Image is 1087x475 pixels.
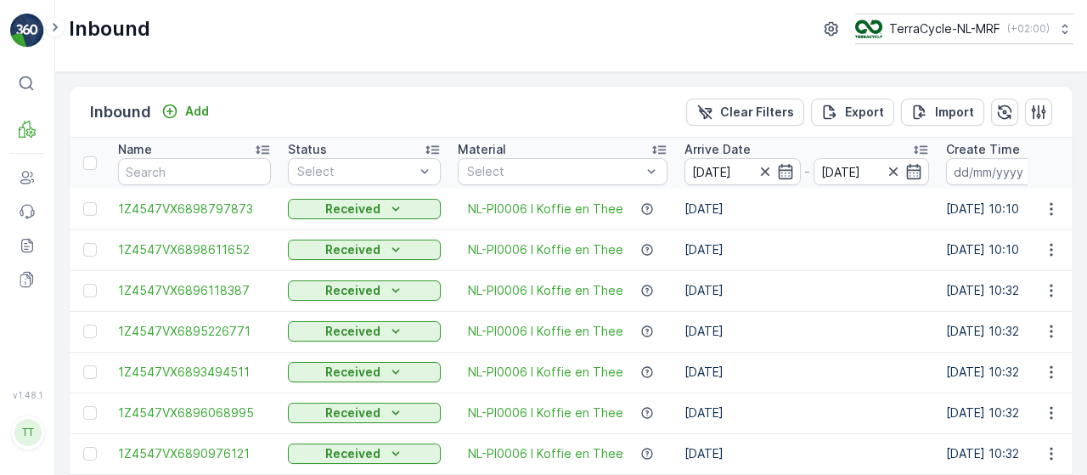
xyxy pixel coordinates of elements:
button: Received [288,240,441,260]
p: Received [325,241,380,258]
input: dd/mm/yyyy [946,158,1062,185]
p: Material [458,141,506,158]
button: Received [288,362,441,382]
p: Inbound [69,15,150,42]
button: Export [811,99,894,126]
span: v 1.48.1 [10,390,44,400]
p: Export [845,104,884,121]
input: Search [118,158,271,185]
button: Received [288,280,441,301]
a: 1Z4547VX6898611652 [118,241,271,258]
input: dd/mm/yyyy [814,158,930,185]
a: NL-PI0006 I Koffie en Thee [468,445,623,462]
p: TerraCycle-NL-MRF [889,20,1000,37]
td: [DATE] [676,270,938,311]
a: 1Z4547VX6896068995 [118,404,271,421]
button: Clear Filters [686,99,804,126]
button: Import [901,99,984,126]
a: NL-PI0006 I Koffie en Thee [468,201,623,218]
a: 1Z4547VX6893494511 [118,364,271,381]
td: [DATE] [676,311,938,352]
button: Received [288,403,441,423]
a: 1Z4547VX6896118387 [118,282,271,299]
p: Select [297,163,414,180]
p: Inbound [90,100,151,124]
button: TT [10,404,44,461]
a: NL-PI0006 I Koffie en Thee [468,404,623,421]
a: 1Z4547VX6890976121 [118,445,271,462]
a: NL-PI0006 I Koffie en Thee [468,364,623,381]
div: Toggle Row Selected [83,365,97,379]
td: [DATE] [676,352,938,393]
img: logo [10,14,44,48]
p: Create Time [946,141,1020,158]
td: [DATE] [676,393,938,433]
p: Received [325,445,380,462]
p: Received [325,323,380,340]
a: 1Z4547VX6895226771 [118,323,271,340]
div: Toggle Row Selected [83,284,97,297]
a: NL-PI0006 I Koffie en Thee [468,241,623,258]
div: Toggle Row Selected [83,447,97,461]
button: TerraCycle-NL-MRF(+02:00) [855,14,1073,44]
td: [DATE] [676,189,938,229]
p: Select [467,163,641,180]
button: Received [288,199,441,219]
p: Arrive Date [684,141,751,158]
div: TT [14,419,42,446]
p: Received [325,404,380,421]
button: Received [288,321,441,342]
div: Toggle Row Selected [83,202,97,216]
p: Received [325,282,380,299]
p: Status [288,141,327,158]
a: NL-PI0006 I Koffie en Thee [468,323,623,340]
p: Received [325,201,380,218]
div: Toggle Row Selected [83,243,97,257]
td: [DATE] [676,433,938,474]
p: ( +02:00 ) [1007,22,1050,36]
a: 1Z4547VX6898797873 [118,201,271,218]
p: Received [325,364,380,381]
button: Add [155,101,216,122]
div: Toggle Row Selected [83,406,97,420]
p: Name [118,141,152,158]
p: Add [185,103,209,120]
p: - [804,161,810,182]
button: Received [288,444,441,464]
input: dd/mm/yyyy [684,158,801,185]
a: NL-PI0006 I Koffie en Thee [468,282,623,299]
td: [DATE] [676,229,938,270]
p: Import [935,104,974,121]
p: Clear Filters [720,104,794,121]
img: TC_v739CUj.png [855,20,882,38]
div: Toggle Row Selected [83,325,97,338]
